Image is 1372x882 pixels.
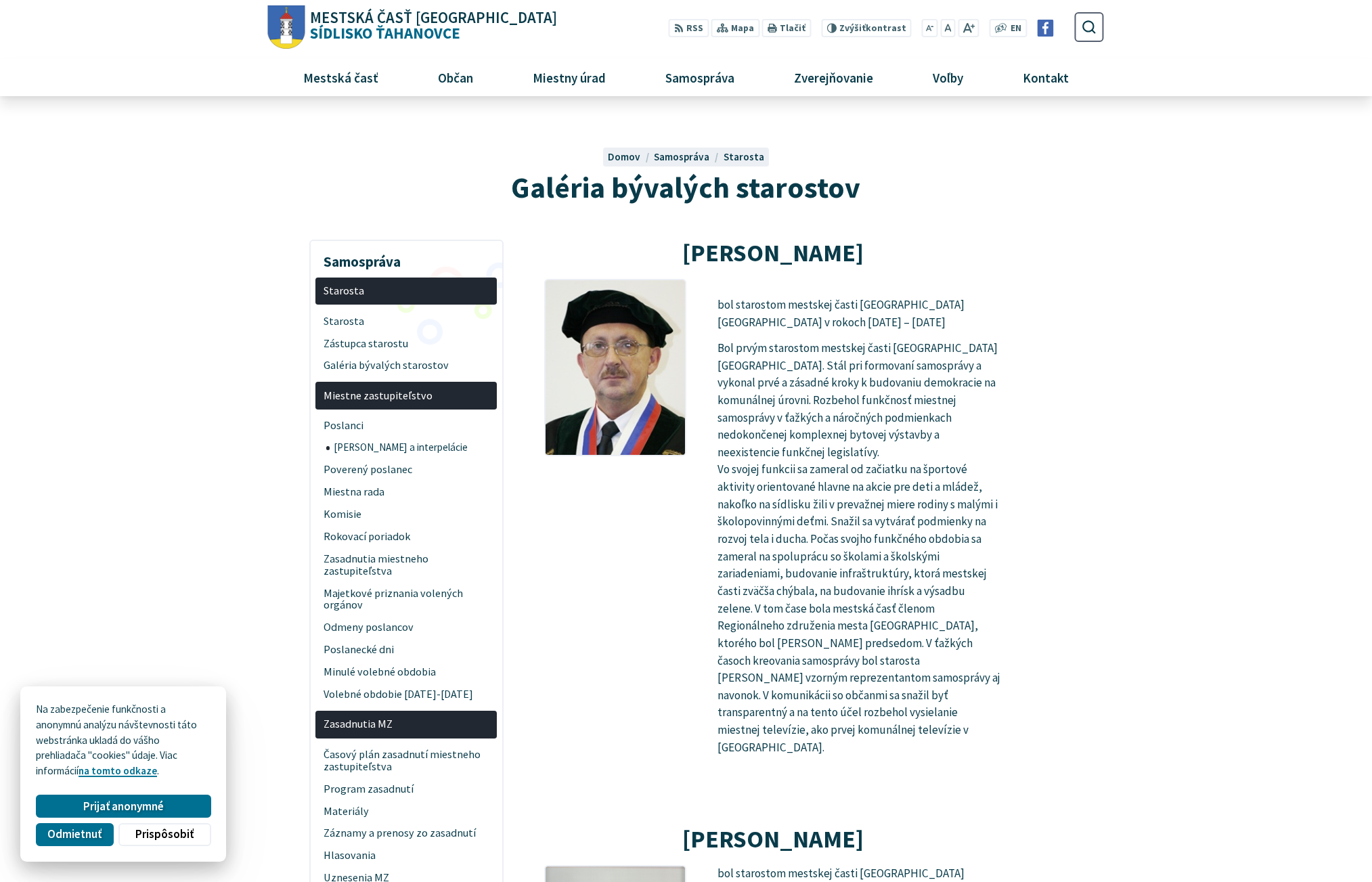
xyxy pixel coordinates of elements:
a: Materiály [315,800,497,822]
span: Materiály [324,800,489,822]
a: Poslanci [315,415,497,437]
a: Starosta [315,310,497,332]
span: Program zasadnutí [324,778,489,800]
span: Sídlisko Ťahanovce [305,10,558,41]
span: Mestská časť [298,59,383,95]
span: Miestne zastupiteľstvo [324,384,489,407]
a: Miestna rada [315,481,497,503]
h3: Samospráva [315,244,497,272]
button: Zväčšiť veľkosť písma [958,19,979,37]
span: Mestská časť [GEOGRAPHIC_DATA] [310,10,557,26]
a: Starosta [724,150,764,163]
span: Domov [608,150,640,163]
span: Miestny úrad [527,59,611,95]
span: Minulé volebné obdobia [324,661,489,684]
span: Poslanecké dni [324,639,489,661]
span: Poslanci [324,415,489,437]
a: Miestne zastupiteľstvo [315,382,497,410]
a: Poverený poslanec [315,458,497,481]
p: Bol prvým starostom mestskej časti [GEOGRAPHIC_DATA] [GEOGRAPHIC_DATA]. Stál pri formovaní samosp... [717,340,1001,756]
a: Mestská časť [278,59,403,95]
span: Rokovací poriadok [324,525,489,548]
button: Prispôsobiť [118,823,211,846]
a: Miestny úrad [508,59,630,95]
span: Zasadnutia miestneho zastupiteľstva [324,548,489,582]
span: Starosta [324,280,489,303]
a: Zasadnutia MZ [315,711,497,738]
img: Prejsť na domovskú stránku [268,5,305,49]
span: RSS [686,22,703,36]
span: [PERSON_NAME] a interpelácie [334,437,489,459]
a: Program zasadnutí [315,778,497,800]
button: Nastaviť pôvodnú veľkosť písma [940,19,955,37]
span: Zvýšiť [839,22,866,34]
a: Zástupca starostu [315,332,497,355]
a: Volebné obdobie [DATE]-[DATE] [315,684,497,706]
a: Domov [608,150,654,163]
span: Miestna rada [324,481,489,503]
span: Samospráva [660,59,739,95]
span: Samospráva [654,150,709,163]
a: Odmeny poslancov [315,617,497,639]
button: Zvýšiťkontrast [821,19,911,37]
a: Logo Sídlisko Ťahanovce, prejsť na domovskú stránku. [268,5,557,49]
strong: [PERSON_NAME] [682,823,864,854]
span: Mapa [731,22,754,36]
a: Starosta [315,278,497,305]
span: Majetkové priznania volených orgánov [324,582,489,617]
button: Prijať anonymné [36,795,211,818]
a: Komisie [315,503,497,525]
span: kontrast [839,23,906,34]
span: Volebné obdobie [DATE]-[DATE] [324,684,489,706]
a: Samospráva [654,150,723,163]
span: Odmietnuť [47,827,102,841]
p: bol starostom mestskej časti [GEOGRAPHIC_DATA] [GEOGRAPHIC_DATA] v rokoch [DATE] – [DATE] [717,279,1001,331]
span: Galéria bývalých starostov [511,169,860,206]
a: EN [1007,22,1025,36]
button: Zmenšiť veľkosť písma [922,19,938,37]
a: [PERSON_NAME] a interpelácie [326,437,497,459]
span: Časový plán zasadnutí miestneho zastupiteľstva [324,743,489,778]
a: Minulé volebné obdobia [315,661,497,684]
a: Kontakt [998,59,1094,95]
a: Hlasovania [315,845,497,867]
span: Kontakt [1018,59,1074,95]
span: Občan [433,59,478,95]
span: EN [1011,22,1021,36]
button: Tlačiť [762,19,811,37]
span: Zástupca starostu [324,332,489,355]
span: Prispôsobiť [135,827,194,841]
span: Komisie [324,503,489,525]
span: Zverejňovanie [789,59,878,95]
span: Záznamy a prenosy zo zasadnutí [324,822,489,845]
a: Voľby [908,59,988,95]
a: Samospráva [641,59,759,95]
span: Poverený poslanec [324,458,489,481]
p: Na zabezpečenie funkčnosti a anonymnú analýzu návštevnosti táto webstránka ukladá do vášho prehli... [36,702,211,779]
a: na tomto odkaze [79,764,157,777]
a: Zverejňovanie [770,59,898,95]
a: Majetkové priznania volených orgánov [315,582,497,617]
a: Poslanecké dni [315,639,497,661]
span: Zasadnutia MZ [324,713,489,736]
a: Rokovací poriadok [315,525,497,548]
span: Starosta [324,310,489,332]
img: Prejsť na Facebook stránku [1037,20,1054,37]
span: Odmeny poslancov [324,617,489,639]
a: RSS [669,19,709,37]
span: Hlasovania [324,845,489,867]
a: Časový plán zasadnutí miestneho zastupiteľstva [315,743,497,778]
a: Zasadnutia miestneho zastupiteľstva [315,548,497,582]
strong: [PERSON_NAME] [682,237,864,268]
a: Záznamy a prenosy zo zasadnutí [315,822,497,845]
span: Prijať anonymné [83,799,164,814]
a: Galéria bývalých starostov [315,355,497,377]
span: Galéria bývalých starostov [324,355,489,377]
span: Tlačiť [780,23,805,34]
a: Mapa [711,19,759,37]
a: Občan [413,59,497,95]
button: Odmietnuť [36,823,113,846]
span: Voľby [928,59,969,95]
